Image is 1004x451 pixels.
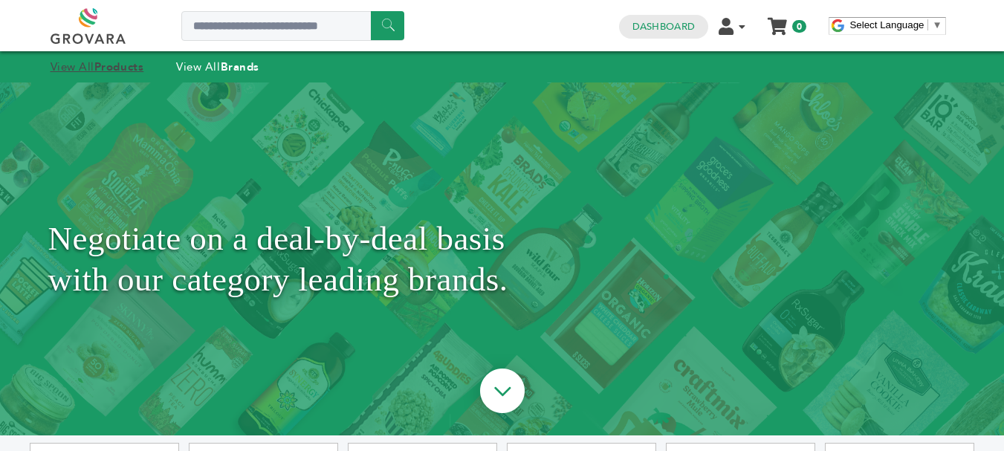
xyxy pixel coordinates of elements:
span: ▼ [932,19,942,30]
a: View AllProducts [51,59,144,74]
a: My Cart [768,13,786,29]
input: Search a product or brand... [181,11,404,41]
a: View AllBrands [176,59,259,74]
h1: Negotiate on a deal-by-deal basis with our category leading brands. [48,120,956,398]
span: ​ [927,19,928,30]
strong: Brands [221,59,259,74]
a: Dashboard [632,20,695,33]
span: 0 [792,20,806,33]
img: ourBrandsHeroArrow.png [463,354,542,432]
a: Select Language​ [849,19,942,30]
strong: Products [94,59,143,74]
span: Select Language [849,19,924,30]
